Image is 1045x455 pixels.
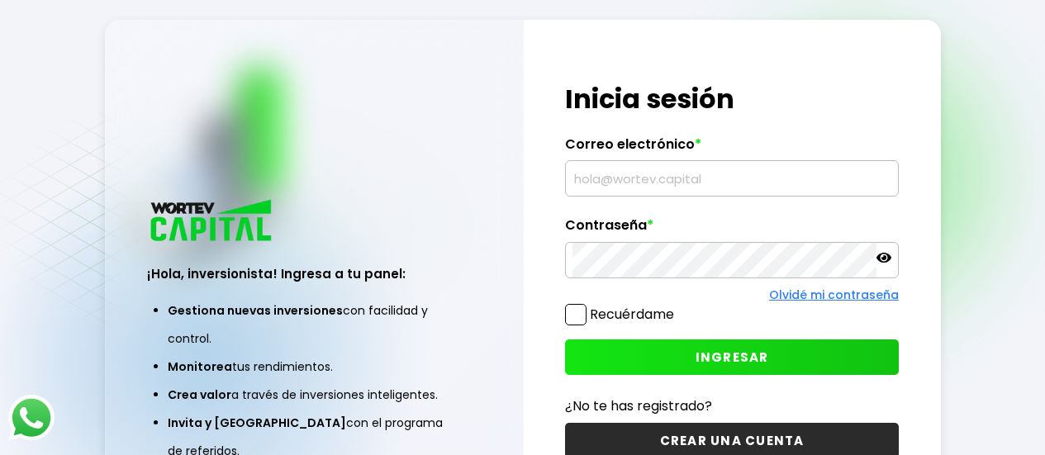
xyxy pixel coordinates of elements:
li: tus rendimientos. [168,353,460,381]
h1: Inicia sesión [565,79,899,119]
li: a través de inversiones inteligentes. [168,381,460,409]
input: hola@wortev.capital [572,161,891,196]
span: Gestiona nuevas inversiones [168,302,343,319]
label: Correo electrónico [565,136,899,161]
img: logo_wortev_capital [147,197,278,246]
span: Monitorea [168,358,232,375]
span: INGRESAR [696,348,769,366]
span: Invita y [GEOGRAPHIC_DATA] [168,415,346,431]
span: Crea valor [168,386,231,403]
h3: ¡Hola, inversionista! Ingresa a tu panel: [147,264,481,283]
a: Olvidé mi contraseña [769,287,899,303]
p: ¿No te has registrado? [565,396,899,416]
img: logos_whatsapp-icon.242b2217.svg [8,395,55,441]
label: Recuérdame [590,305,674,324]
li: con facilidad y control. [168,296,460,353]
label: Contraseña [565,217,899,242]
button: INGRESAR [565,339,899,375]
